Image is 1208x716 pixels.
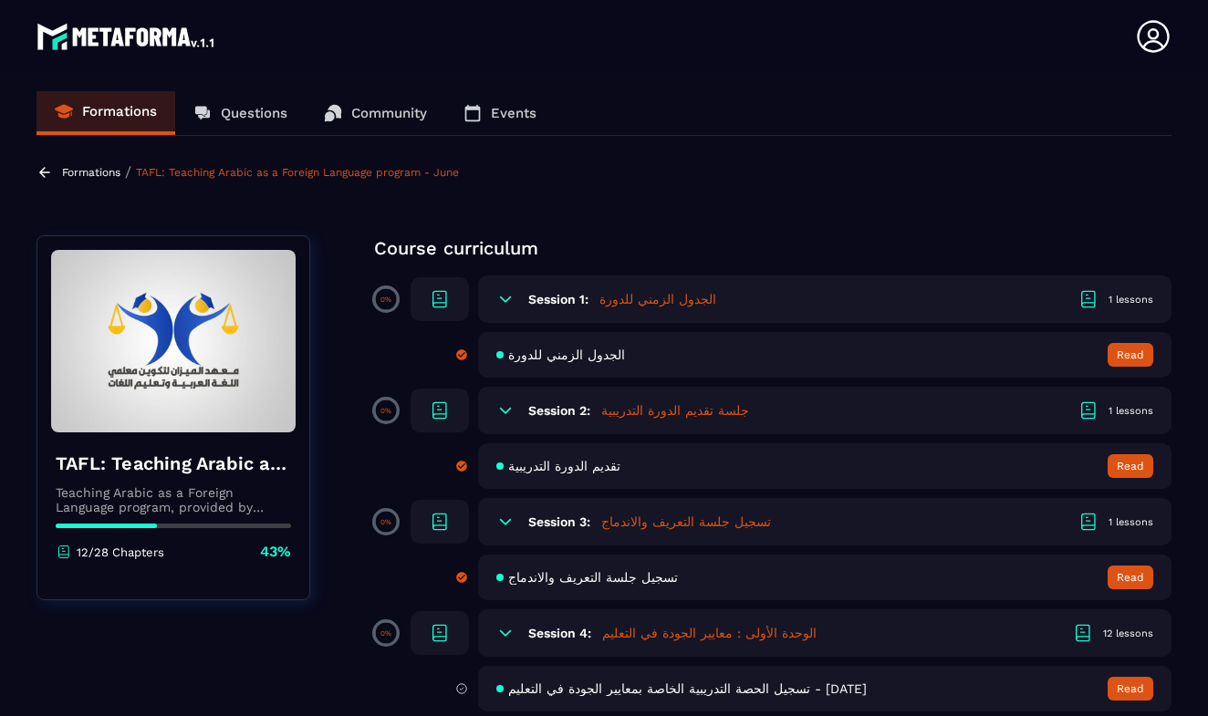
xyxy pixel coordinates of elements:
h5: الجدول الزمني للدورة [599,290,716,308]
p: Questions [221,105,287,121]
h5: جلسة تقديم الدورة التدريبية [601,401,749,420]
span: تسجيل جلسة التعريف والاندماج [508,570,678,585]
p: 12/28 Chapters [77,545,164,559]
span: تقديم الدورة التدريبية [508,459,620,473]
h6: Session 3: [528,514,590,529]
div: 1 lessons [1109,515,1153,529]
button: Read [1108,566,1153,589]
a: Formations [62,166,120,179]
p: 0% [380,407,391,415]
a: TAFL: Teaching Arabic as a Foreign Language program - June [136,166,459,179]
button: Read [1108,454,1153,478]
div: 12 lessons [1103,627,1153,640]
a: Questions [175,91,306,135]
h5: تسجيل جلسة التعريف والاندماج [601,513,771,531]
p: 0% [380,518,391,526]
button: Read [1108,343,1153,367]
h6: Session 1: [528,292,588,306]
p: Course curriculum [374,235,1172,261]
a: Community [306,91,445,135]
img: logo [36,18,217,55]
span: / [125,163,131,181]
a: Formations [36,91,175,135]
p: 0% [380,629,391,638]
h5: الوحدة الأولى : معايير الجودة في التعليم [602,624,817,642]
p: 0% [380,296,391,304]
p: Community [351,105,427,121]
a: Events [445,91,555,135]
div: 1 lessons [1109,404,1153,418]
p: Teaching Arabic as a Foreign Language program, provided by AlMeezan Academy in the [GEOGRAPHIC_DATA] [56,485,291,514]
p: 43% [260,542,291,562]
span: الجدول الزمني للدورة [508,348,625,362]
p: Formations [82,103,157,119]
h4: TAFL: Teaching Arabic as a Foreign Language program - June [56,451,291,476]
button: Read [1108,677,1153,700]
div: 1 lessons [1109,293,1153,306]
h6: Session 2: [528,403,590,418]
p: Events [491,105,536,121]
span: تسجيل الحصة التدريبية الخاصة بمعايير الجودة في التعليم - [DATE] [508,681,867,696]
img: banner [51,250,296,432]
h6: Session 4: [528,626,591,640]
